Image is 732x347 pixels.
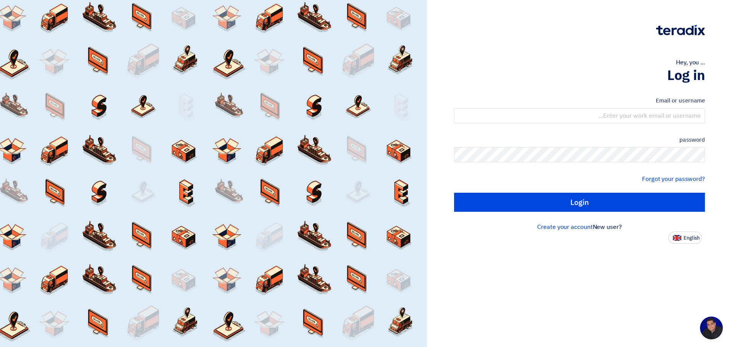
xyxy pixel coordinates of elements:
[668,232,702,244] button: English
[454,193,705,212] input: Login
[673,235,681,241] img: en-US.png
[684,234,700,241] font: English
[656,96,705,105] font: Email or username
[667,65,705,86] font: Log in
[700,317,723,339] a: Open chat
[642,174,705,184] a: Forgot your password?
[679,136,705,144] font: password
[454,108,705,123] input: Enter your work email or username...
[537,222,592,232] a: Create your account
[656,25,705,35] img: Teradix logo
[676,58,705,67] font: Hey, you ...
[593,222,622,232] font: New user?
